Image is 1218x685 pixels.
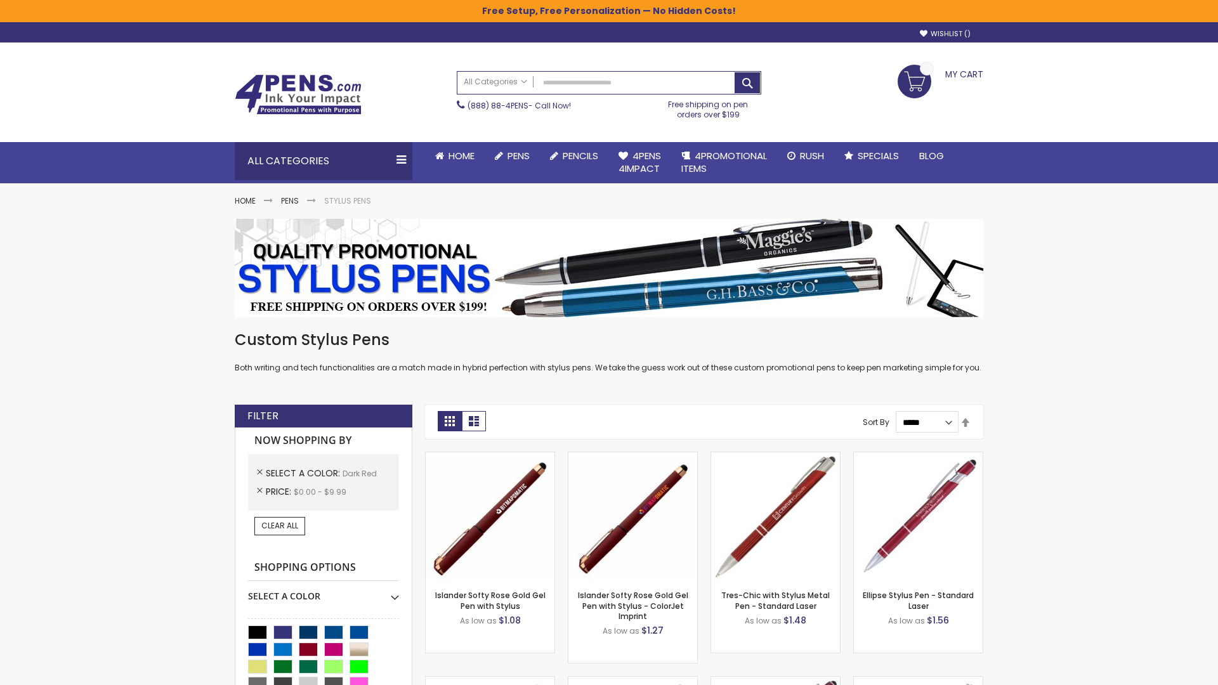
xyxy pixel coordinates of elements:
[248,427,399,454] strong: Now Shopping by
[468,100,528,111] a: (888) 88-4PENS
[800,149,824,162] span: Rush
[711,452,840,462] a: Tres-Chic with Stylus Metal Pen - Standard Laser-Dark Red
[281,195,299,206] a: Pens
[578,590,688,621] a: Islander Softy Rose Gold Gel Pen with Stylus - ColorJet Imprint
[681,149,767,175] span: 4PROMOTIONAL ITEMS
[435,590,546,611] a: Islander Softy Rose Gold Gel Pen with Stylus
[834,142,909,170] a: Specials
[608,142,671,183] a: 4Pens4impact
[863,590,974,611] a: Ellipse Stylus Pen - Standard Laser
[261,520,298,531] span: Clear All
[248,554,399,582] strong: Shopping Options
[485,142,540,170] a: Pens
[540,142,608,170] a: Pencils
[499,614,521,627] span: $1.08
[426,452,554,581] img: Islander Softy Rose Gold Gel Pen with Stylus-Dark Red
[235,330,983,350] h1: Custom Stylus Pens
[909,142,954,170] a: Blog
[324,195,371,206] strong: Stylus Pens
[464,77,527,87] span: All Categories
[858,149,899,162] span: Specials
[507,149,530,162] span: Pens
[603,625,639,636] span: As low as
[854,452,983,462] a: Ellipse Stylus Pen - Standard Laser-Dark Red
[235,74,362,115] img: 4Pens Custom Pens and Promotional Products
[777,142,834,170] a: Rush
[854,452,983,581] img: Ellipse Stylus Pen - Standard Laser-Dark Red
[655,95,762,120] div: Free shipping on pen orders over $199
[266,485,294,498] span: Price
[460,615,497,626] span: As low as
[266,467,343,480] span: Select A Color
[343,468,377,479] span: Dark Red
[235,142,412,180] div: All Categories
[568,452,697,462] a: Islander Softy Rose Gold Gel Pen with Stylus - ColorJet Imprint-Dark Red
[888,615,925,626] span: As low as
[254,517,305,535] a: Clear All
[721,590,830,611] a: Tres-Chic with Stylus Metal Pen - Standard Laser
[235,330,983,374] div: Both writing and tech functionalities are a match made in hybrid perfection with stylus pens. We ...
[745,615,782,626] span: As low as
[438,411,462,431] strong: Grid
[927,614,949,627] span: $1.56
[863,417,889,427] label: Sort By
[568,452,697,581] img: Islander Softy Rose Gold Gel Pen with Stylus - ColorJet Imprint-Dark Red
[671,142,777,183] a: 4PROMOTIONALITEMS
[294,486,346,497] span: $0.00 - $9.99
[235,195,256,206] a: Home
[457,72,534,93] a: All Categories
[235,219,983,317] img: Stylus Pens
[248,581,399,603] div: Select A Color
[468,100,571,111] span: - Call Now!
[919,149,944,162] span: Blog
[425,142,485,170] a: Home
[247,409,278,423] strong: Filter
[711,452,840,581] img: Tres-Chic with Stylus Metal Pen - Standard Laser-Dark Red
[449,149,475,162] span: Home
[619,149,661,175] span: 4Pens 4impact
[563,149,598,162] span: Pencils
[783,614,806,627] span: $1.48
[426,452,554,462] a: Islander Softy Rose Gold Gel Pen with Stylus-Dark Red
[920,29,971,39] a: Wishlist
[641,624,664,637] span: $1.27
